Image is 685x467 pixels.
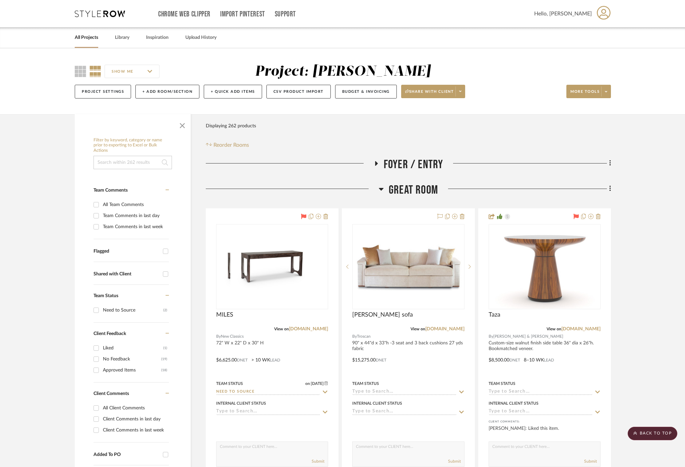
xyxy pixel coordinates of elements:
span: By [489,333,493,340]
div: All Client Comments [103,403,167,413]
div: Internal Client Status [489,400,539,406]
div: Team Status [216,381,243,387]
a: Library [115,33,129,42]
button: Submit [448,458,461,464]
a: [DOMAIN_NAME] [561,327,601,331]
div: Team Status [352,381,379,387]
img: MILES [230,225,314,309]
div: (2) [163,305,167,316]
img: Taza [494,225,595,309]
span: View on [274,327,289,331]
div: Team Comments in last day [103,210,167,221]
span: Hello, [PERSON_NAME] [534,10,592,18]
a: [DOMAIN_NAME] [425,327,464,331]
input: Type to Search… [352,389,456,395]
span: MILES [216,311,233,319]
span: on [305,382,310,386]
span: Reorder Rooms [213,141,249,149]
button: + Add Room/Section [135,85,199,98]
div: Client Comments in last day [103,414,167,424]
input: Type to Search… [489,389,593,395]
button: Budget & Invoicing [335,85,397,98]
div: All Team Comments [103,199,167,210]
div: (18) [161,365,167,376]
scroll-to-top-button: BACK TO TOP [628,427,677,440]
span: Client Feedback [94,331,126,336]
button: Reorder Rooms [206,141,249,149]
span: [DATE] [310,381,324,386]
button: Submit [312,458,324,464]
input: Type to Search… [489,409,593,415]
a: All Projects [75,33,98,42]
div: Need to Source [103,305,163,316]
div: (1) [163,343,167,353]
a: Import Pinterest [220,11,265,17]
span: New Classics [221,333,244,340]
div: Internal Client Status [352,400,402,406]
span: [PERSON_NAME] & [PERSON_NAME] [493,333,563,340]
span: Taza [489,311,500,319]
span: Team Status [94,293,118,298]
span: Client Comments [94,391,129,396]
a: Inspiration [146,33,169,42]
div: 0 [353,224,464,309]
span: View on [547,327,561,331]
span: [PERSON_NAME] sofa [352,311,413,319]
a: Support [275,11,296,17]
span: Great Room [389,183,438,197]
div: Team Comments in last week [103,221,167,232]
button: More tools [566,85,611,98]
h6: Filter by keyword, category or name prior to exporting to Excel or Bulk Actions [94,138,172,153]
div: Shared with Client [94,271,160,277]
span: More tools [570,89,600,99]
div: Team Status [489,381,515,387]
button: Close [176,118,189,131]
button: Share with client [401,85,465,98]
div: Displaying 262 products [206,119,256,133]
input: Type to Search… [216,409,320,415]
span: Team Comments [94,188,128,193]
span: View on [411,327,425,331]
span: Share with client [405,89,454,99]
button: + Quick Add Items [204,85,262,98]
div: [PERSON_NAME]: Liked this item. [489,425,601,439]
button: Submit [584,458,597,464]
button: Project Settings [75,85,131,98]
a: Upload History [185,33,216,42]
span: By [216,333,221,340]
div: Client Comments in last week [103,425,167,436]
button: CSV Product Import [266,85,331,98]
img: Newman sofa [353,242,463,291]
div: Approved Items [103,365,161,376]
span: Troscan [357,333,371,340]
a: Chrome Web Clipper [158,11,210,17]
input: Type to Search… [352,409,456,415]
div: Flagged [94,249,160,254]
div: Liked [103,343,163,353]
span: Foyer / Entry [384,157,443,172]
input: Type to Search… [216,389,320,395]
div: No Feedback [103,354,161,364]
div: Internal Client Status [216,400,266,406]
span: By [352,333,357,340]
div: Added To PO [94,452,160,458]
div: Project: [PERSON_NAME] [255,65,431,79]
a: [DOMAIN_NAME] [289,327,328,331]
div: (19) [161,354,167,364]
input: Search within 262 results [94,156,172,169]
